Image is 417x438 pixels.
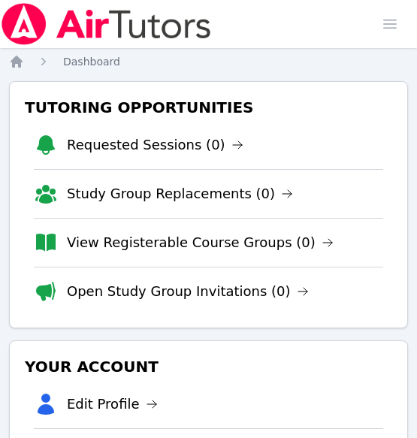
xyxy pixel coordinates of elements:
[67,183,293,204] a: Study Group Replacements (0)
[67,134,243,156] a: Requested Sessions (0)
[67,394,158,415] a: Edit Profile
[9,54,408,69] nav: Breadcrumb
[63,54,120,69] a: Dashboard
[22,94,395,121] h3: Tutoring Opportunities
[22,353,395,380] h3: Your Account
[63,56,120,68] span: Dashboard
[67,232,334,253] a: View Registerable Course Groups (0)
[67,281,309,302] a: Open Study Group Invitations (0)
